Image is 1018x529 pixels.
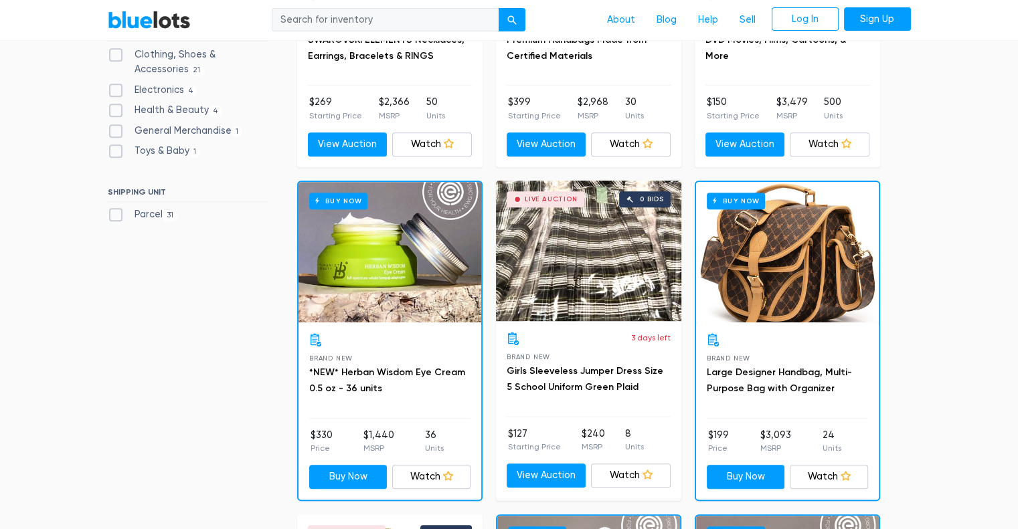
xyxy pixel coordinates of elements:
[163,211,178,221] span: 31
[189,147,201,158] span: 1
[596,7,646,33] a: About
[625,441,644,453] p: Units
[507,463,586,488] a: View Auction
[108,187,268,202] h6: SHIPPING UNIT
[790,465,868,489] a: Watch
[108,10,191,29] a: BlueLots
[591,132,671,156] a: Watch
[209,106,223,116] span: 4
[507,353,550,360] span: Brand New
[311,428,333,455] li: $330
[707,193,765,209] h6: Buy Now
[108,144,201,158] label: Toys & Baby
[507,132,586,156] a: View Auction
[591,463,671,488] a: Watch
[823,442,841,454] p: Units
[308,132,388,156] a: View Auction
[707,354,750,362] span: Brand New
[729,7,766,33] a: Sell
[308,34,464,62] a: SWAROVSKI ELEMENTS Necklaces, Earrings, Bracelets & RINGS
[232,126,243,137] span: 1
[272,8,499,32] input: Search for inventory
[625,95,644,122] li: 30
[309,95,362,122] li: $269
[425,442,444,454] p: Units
[108,103,223,118] label: Health & Beauty
[392,132,472,156] a: Watch
[578,110,608,122] p: MSRP
[707,366,852,394] a: Large Designer Handbag, Multi-Purpose Bag with Organizer
[379,110,410,122] p: MSRP
[309,110,362,122] p: Starting Price
[581,441,604,453] p: MSRP
[646,7,687,33] a: Blog
[309,366,465,394] a: *NEW* Herban Wisdom Eye Cream 0.5 oz - 36 units
[578,95,608,122] li: $2,968
[108,124,243,138] label: General Merchandise
[705,132,785,156] a: View Auction
[508,441,561,453] p: Starting Price
[508,427,561,453] li: $127
[108,47,268,76] label: Clothing, Shoes & Accessories
[625,427,644,453] li: 8
[581,427,604,453] li: $240
[508,95,561,122] li: $399
[426,110,445,122] p: Units
[363,428,394,455] li: $1,440
[824,110,843,122] p: Units
[708,428,729,455] li: $199
[707,95,760,122] li: $150
[311,442,333,454] p: Price
[640,196,664,203] div: 0 bids
[707,465,785,489] a: Buy Now
[299,182,481,322] a: Buy Now
[705,34,846,62] a: DVD Movies, Films, Cartoons, & More
[760,428,791,455] li: $3,093
[823,428,841,455] li: 24
[189,65,205,76] span: 21
[525,196,578,203] div: Live Auction
[776,110,807,122] p: MSRP
[507,34,647,62] a: Premium Handbags Made from Certified Materials
[108,83,198,98] label: Electronics
[507,365,663,393] a: Girls Sleeveless Jumper Dress Size 5 School Uniform Green Plaid
[363,442,394,454] p: MSRP
[108,207,178,222] label: Parcel
[625,110,644,122] p: Units
[425,428,444,455] li: 36
[707,110,760,122] p: Starting Price
[309,193,367,209] h6: Buy Now
[760,442,791,454] p: MSRP
[708,442,729,454] p: Price
[184,86,198,96] span: 4
[776,95,807,122] li: $3,479
[824,95,843,122] li: 500
[631,332,671,344] p: 3 days left
[426,95,445,122] li: 50
[392,465,471,489] a: Watch
[696,182,879,322] a: Buy Now
[309,465,388,489] a: Buy Now
[496,181,681,321] a: Live Auction 0 bids
[309,354,353,362] span: Brand New
[687,7,729,33] a: Help
[508,110,561,122] p: Starting Price
[772,7,839,31] a: Log In
[790,132,869,156] a: Watch
[844,7,911,31] a: Sign Up
[379,95,410,122] li: $2,366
